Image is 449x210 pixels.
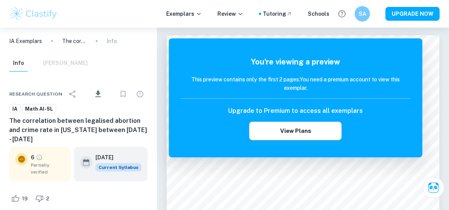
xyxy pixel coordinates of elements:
[308,10,329,18] a: Schools
[18,195,32,203] span: 19
[9,55,28,72] button: Info
[132,86,148,102] div: Report issue
[95,153,135,162] h6: [DATE]
[107,37,117,45] p: Info
[335,7,349,20] button: Help and Feedback
[31,153,34,162] p: 6
[62,37,87,45] p: The correlation between legalised abortion and crime rate in [US_STATE] between [DATE] - [DATE]
[22,104,56,114] a: Math AI-SL
[217,10,244,18] p: Review
[10,105,20,113] span: IA
[249,122,342,140] button: View Plans
[31,162,65,175] span: Partially verified
[95,163,142,172] span: Current Syllabus
[82,84,114,104] div: Download
[22,105,56,113] span: Math AI-SL
[166,10,202,18] p: Exemplars
[9,116,148,144] h6: The correlation between legalised abortion and crime rate in [US_STATE] between [DATE] - [DATE]
[9,104,20,114] a: IA
[9,37,42,45] a: IA Exemplars
[423,177,444,198] button: Ask Clai
[115,86,131,102] div: Bookmark
[42,195,53,203] span: 2
[95,163,142,172] div: This exemplar is based on the current syllabus. Feel free to refer to it for inspiration/ideas wh...
[228,106,363,116] h6: Upgrade to Premium to access all exemplars
[9,6,58,21] img: Clastify logo
[65,86,80,102] div: Share
[180,56,411,68] h5: You're viewing a preview
[263,10,292,18] a: Tutoring
[358,10,367,18] h6: SA
[355,6,370,21] button: SA
[9,91,62,98] span: Research question
[386,7,440,21] button: UPGRADE NOW
[36,154,43,161] a: Grade partially verified
[9,192,32,205] div: Like
[33,192,53,205] div: Dislike
[180,75,411,92] h6: This preview contains only the first 2 pages. You need a premium account to view this exemplar.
